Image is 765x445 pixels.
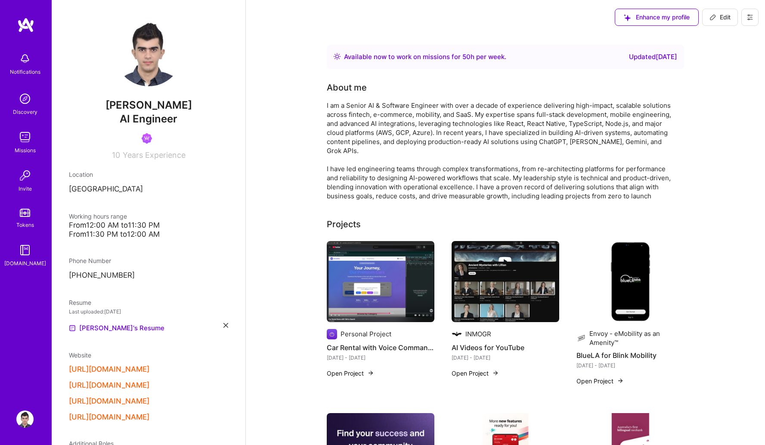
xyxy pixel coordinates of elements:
img: guide book [16,241,34,259]
img: bell [16,50,34,67]
div: About me [327,81,367,94]
img: Company logo [327,329,337,339]
a: [PERSON_NAME]'s Resume [69,323,164,333]
div: [DATE] - [DATE] [452,353,559,362]
img: arrow-right [492,370,499,376]
img: discovery [16,90,34,107]
div: Projects [327,218,361,231]
div: Discovery [13,107,37,116]
div: Envoy - eMobility as an Amenity™ [589,329,684,347]
i: icon Close [223,323,228,328]
span: [PERSON_NAME] [69,99,228,112]
div: Updated [DATE] [629,52,677,62]
button: Edit [702,9,738,26]
img: Company logo [452,329,462,339]
h4: AI Videos for YouTube [452,342,559,353]
span: Website [69,351,91,359]
span: Phone Number [69,257,111,264]
button: [URL][DOMAIN_NAME] [69,413,149,422]
span: Enhance my profile [624,13,690,22]
button: [URL][DOMAIN_NAME] [69,381,149,390]
span: 50 [462,53,471,61]
div: Notifications [10,67,40,76]
img: logo [17,17,34,33]
span: Edit [709,13,731,22]
div: [DATE] - [DATE] [576,361,684,370]
h4: BlueLA for Blink Mobility [576,350,684,361]
a: User Avatar [14,411,36,428]
div: Location [69,170,228,179]
p: [GEOGRAPHIC_DATA] [69,184,228,194]
div: From 11:30 PM to 12:00 AM [69,230,228,239]
button: Open Project [452,369,499,378]
img: arrow-right [367,370,374,376]
div: Tokens [16,220,34,229]
img: Invite [16,167,34,184]
span: Working hours range [69,213,127,220]
span: 10 [112,150,120,160]
div: Personal Project [341,329,391,338]
div: I am a Senior AI & Software Engineer with over a decade of experience delivering high-impact, sca... [327,101,671,201]
div: [DATE] - [DATE] [327,353,434,362]
img: Availability [334,53,341,60]
span: AI Engineer [120,113,177,125]
div: From 12:00 AM to 11:30 PM [69,221,228,230]
img: Car Rental with Voice Commands [327,241,434,322]
p: [PHONE_NUMBER] [69,270,228,281]
div: Invite [19,184,32,193]
button: [URL][DOMAIN_NAME] [69,365,149,374]
img: teamwork [16,128,34,146]
img: Resume [69,325,76,332]
button: Open Project [327,369,374,378]
div: Available now to work on missions for h per week . [344,52,506,62]
img: BlueLA for Blink Mobility [576,241,684,322]
i: icon SuggestedTeams [624,14,631,21]
img: tokens [20,209,30,217]
img: Been on Mission [142,133,152,144]
div: Tell us a little about yourself [327,81,367,94]
button: [URL][DOMAIN_NAME] [69,397,149,406]
div: Missions [15,146,36,155]
div: [DOMAIN_NAME] [4,259,46,268]
img: arrow-right [617,377,624,384]
img: User Avatar [114,17,183,86]
div: Last uploaded: [DATE] [69,307,228,316]
span: Resume [69,299,91,306]
img: Company logo [576,333,586,343]
img: User Avatar [16,411,34,428]
button: Open Project [576,376,624,385]
div: INMOGR [465,329,491,338]
span: Years Experience [123,150,186,160]
img: AI Videos for YouTube [452,241,559,322]
button: Enhance my profile [615,9,699,26]
h4: Car Rental with Voice Commands [327,342,434,353]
